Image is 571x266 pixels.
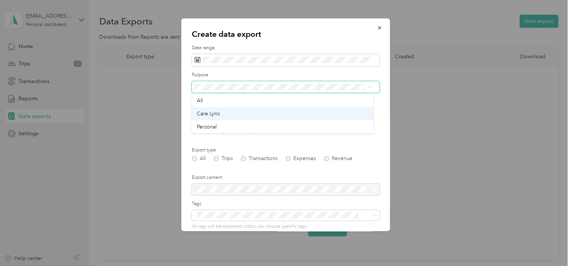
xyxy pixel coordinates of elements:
[192,147,380,154] label: Export type
[192,174,380,181] label: Export content
[197,124,217,130] span: Personal
[192,201,380,207] label: Tags
[197,110,220,117] span: Care Lync
[192,45,380,51] label: Date range
[529,224,571,266] iframe: Everlance-gr Chat Button Frame
[192,72,380,79] label: Purpose
[192,223,380,230] p: All tags will be exported unless you choose specific tags.
[197,97,203,104] span: All
[192,29,380,39] p: Create data export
